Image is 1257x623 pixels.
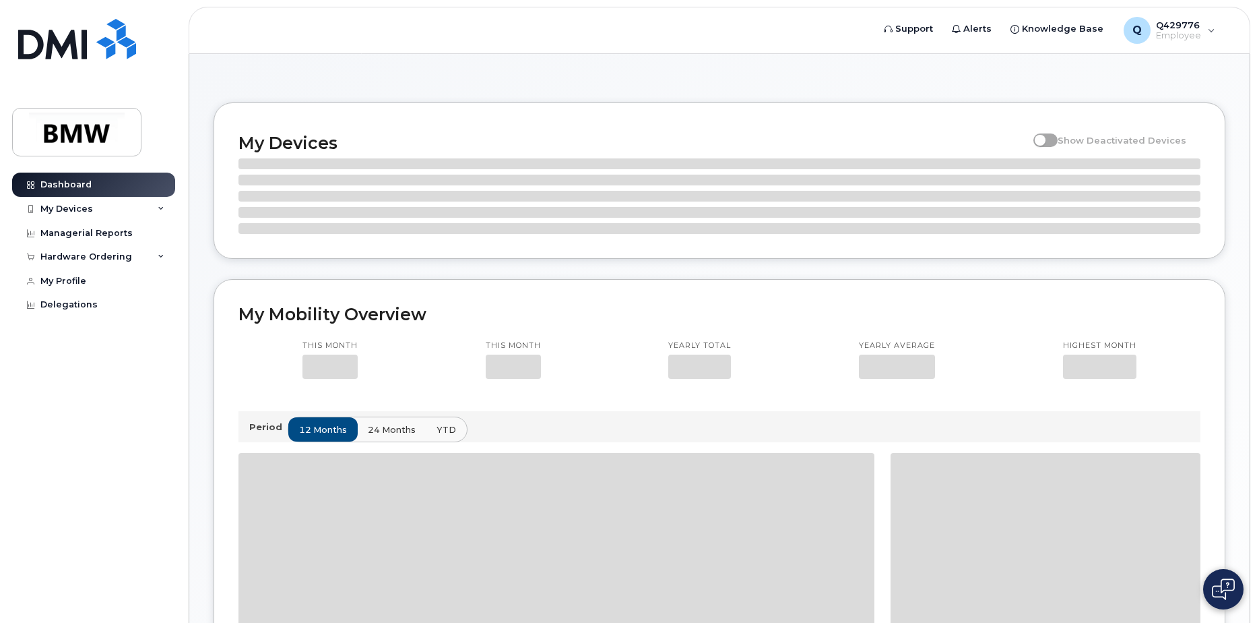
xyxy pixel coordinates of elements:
[1063,340,1136,351] p: Highest month
[486,340,541,351] p: This month
[437,423,456,436] span: YTD
[1058,135,1186,146] span: Show Deactivated Devices
[859,340,935,351] p: Yearly average
[238,133,1027,153] h2: My Devices
[1212,578,1235,600] img: Open chat
[668,340,731,351] p: Yearly total
[238,304,1200,324] h2: My Mobility Overview
[1033,127,1044,138] input: Show Deactivated Devices
[368,423,416,436] span: 24 months
[249,421,288,434] p: Period
[302,340,358,351] p: This month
